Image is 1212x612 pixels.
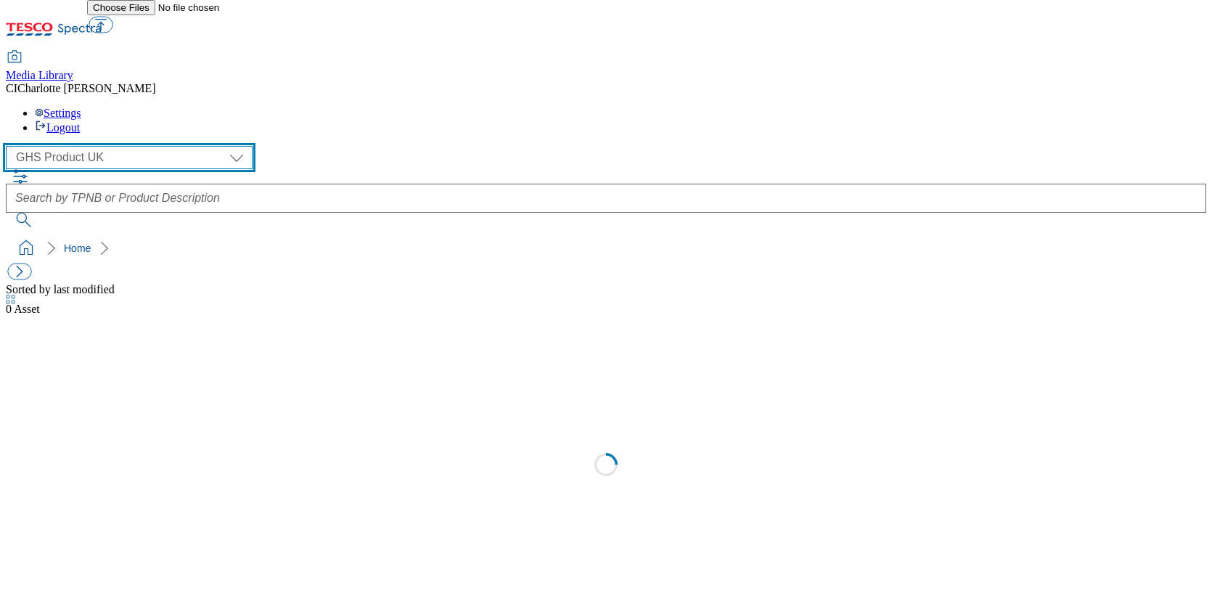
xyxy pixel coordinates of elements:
span: Charlotte [PERSON_NAME] [17,82,156,94]
a: home [15,237,38,260]
input: Search by TPNB or Product Description [6,184,1206,213]
span: Asset [6,303,40,315]
span: Media Library [6,69,73,81]
nav: breadcrumb [6,234,1206,262]
a: Settings [35,107,81,119]
span: CI [6,82,17,94]
a: Home [64,242,91,254]
a: Media Library [6,52,73,82]
a: Logout [35,121,80,134]
span: Sorted by last modified [6,283,115,295]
